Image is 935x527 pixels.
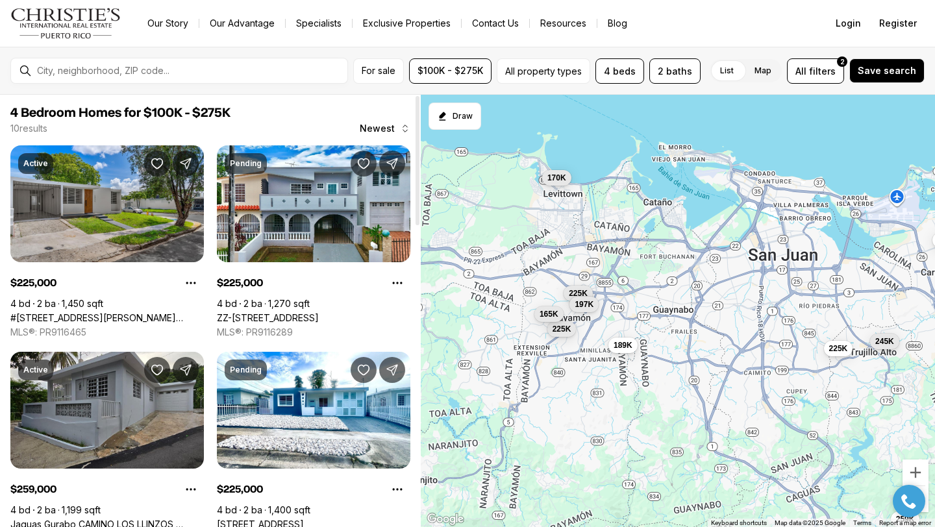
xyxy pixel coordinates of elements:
a: Report a map error [879,519,931,526]
a: Terms (opens in new tab) [853,519,871,526]
button: 170K [542,169,571,185]
button: 197K [569,297,599,312]
label: List [710,59,744,82]
span: Newest [360,123,395,134]
p: Pending [230,158,262,169]
span: 225K [829,343,848,353]
span: All [795,64,806,78]
span: Login [836,18,861,29]
button: 225K [564,285,593,300]
button: For sale [353,58,404,84]
button: Contact Us [462,14,529,32]
span: Register [879,18,917,29]
a: Blog [597,14,638,32]
button: 4 beds [595,58,644,84]
button: 165K [534,306,564,321]
span: 165K [540,308,558,319]
img: logo [10,8,121,39]
button: Save Property: ZZ-16 CALLE 20 [351,151,377,177]
a: ZZ-16 CALLE 20, BAYAMON PR, 00957 [217,312,319,324]
p: Active [23,158,48,169]
a: Specialists [286,14,352,32]
p: Active [23,365,48,375]
span: 170K [547,172,566,182]
span: 245K [875,336,894,346]
button: 245K [870,333,899,349]
span: For sale [362,66,395,76]
p: 10 results [10,123,47,134]
span: 225K [553,324,571,334]
a: Exclusive Properties [353,14,461,32]
button: Property options [384,270,410,296]
button: Share Property [379,151,405,177]
button: Share Property [379,357,405,383]
button: Newest [352,116,418,141]
a: Resources [530,14,597,32]
button: Login [828,10,869,36]
span: 4 Bedroom Homes for $100K - $275K [10,106,231,119]
button: 2 baths [649,58,701,84]
button: Property options [178,270,204,296]
button: Save search [849,58,925,83]
a: Our Advantage [199,14,285,32]
button: 189K [608,337,638,353]
button: Share Property [173,357,199,383]
button: Zoom in [903,460,929,485]
button: Allfilters2 [787,58,844,84]
label: Map [744,59,782,82]
button: Save Property: 7 A 33 CALLE BOLIVIA [351,357,377,383]
p: Pending [230,365,262,375]
span: 2 [840,56,845,67]
button: Start drawing [429,103,481,130]
button: Property options [384,476,410,502]
button: Share Property [173,151,199,177]
span: filters [809,64,836,78]
span: $100K - $275K [418,66,483,76]
a: #1771 CALLE LEO, SAN JUAN PR, 00926 [10,312,204,324]
span: 225K [569,288,588,298]
button: Register [871,10,925,36]
span: Save search [858,66,916,76]
button: 225K [547,321,577,337]
button: Save Property: #1771 CALLE LEO [144,151,170,177]
button: 225K [824,340,853,356]
a: Our Story [137,14,199,32]
span: 197K [575,299,593,310]
button: Save Property: Jaguas Gurabo CAMINO LOS LLINZOS [144,357,170,383]
span: Map data ©2025 Google [775,519,845,526]
button: Property options [178,476,204,502]
span: 189K [614,340,632,350]
button: $100K - $275K [409,58,492,84]
button: All property types [497,58,590,84]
